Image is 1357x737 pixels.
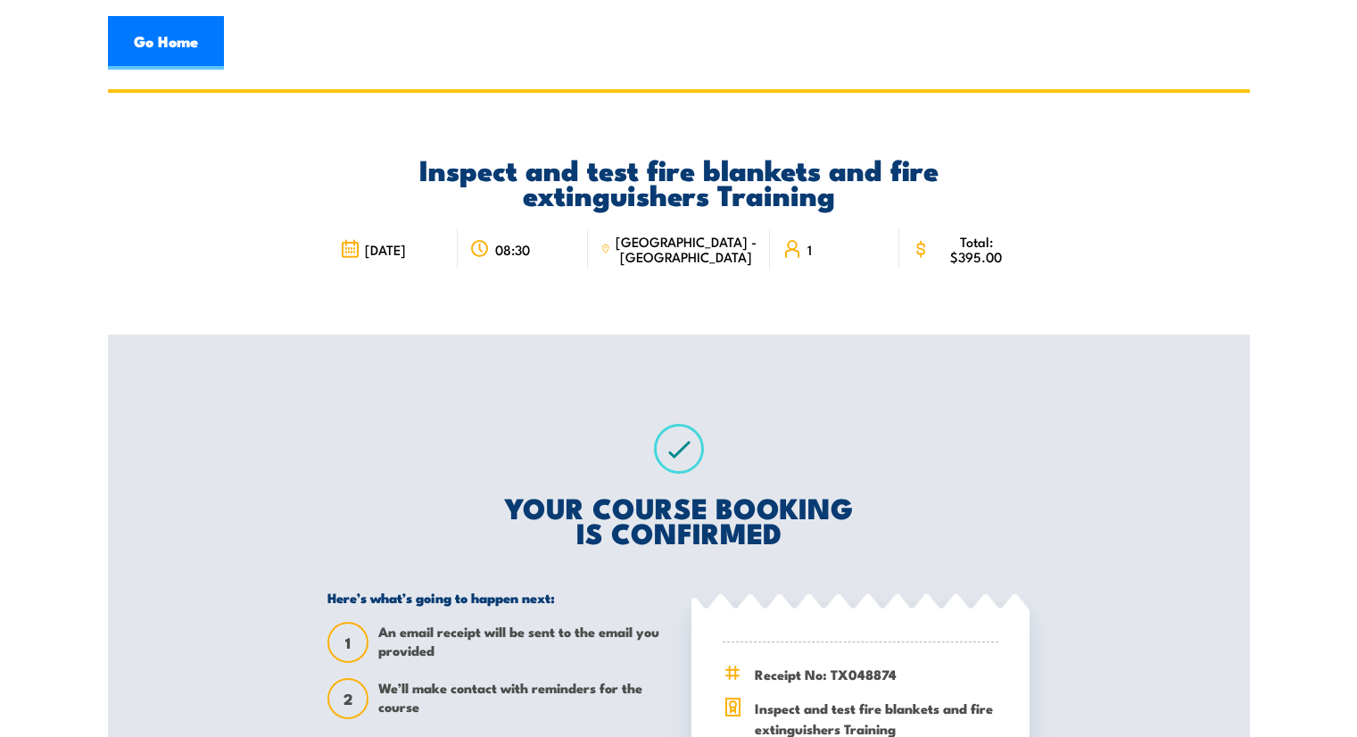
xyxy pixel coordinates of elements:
[108,16,224,70] a: Go Home
[329,633,367,652] span: 1
[329,690,367,708] span: 2
[327,589,666,606] h5: Here’s what’s going to happen next:
[616,234,757,264] span: [GEOGRAPHIC_DATA] - [GEOGRAPHIC_DATA]
[495,242,530,257] span: 08:30
[327,494,1030,544] h2: YOUR COURSE BOOKING IS CONFIRMED
[327,156,1030,206] h2: Inspect and test fire blankets and fire extinguishers Training
[755,664,998,684] span: Receipt No: TX048874
[365,242,406,257] span: [DATE]
[378,622,666,663] span: An email receipt will be sent to the email you provided
[807,242,812,257] span: 1
[378,678,666,719] span: We’ll make contact with reminders for the course
[936,234,1017,264] span: Total: $395.00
